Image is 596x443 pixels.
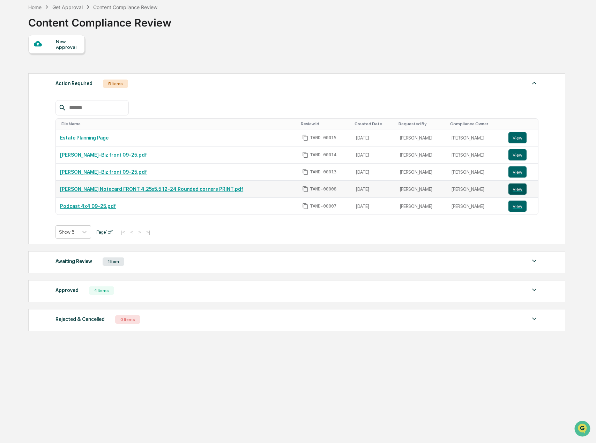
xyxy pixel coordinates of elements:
td: [DATE] [352,181,395,198]
div: Awaiting Review [55,257,92,266]
a: [PERSON_NAME]-Biz front 09-25.pdf [60,152,147,158]
div: Action Required [55,79,92,88]
a: Podcast 4x4 09-25.pdf [60,203,116,209]
span: Copy Id [302,152,308,158]
span: Pylon [69,118,84,123]
button: View [508,166,527,178]
button: >| [144,229,152,235]
span: TAND-00015 [310,135,336,141]
a: View [508,149,534,160]
span: Attestations [58,88,87,95]
button: |< [119,229,127,235]
div: 4 Items [89,286,114,295]
div: Content Compliance Review [28,11,171,29]
div: 🗄️ [51,89,56,94]
td: [PERSON_NAME] [447,198,504,215]
span: Copy Id [302,203,308,209]
button: < [128,229,135,235]
span: Copy Id [302,169,308,175]
img: caret [530,79,538,87]
div: Toggle SortBy [510,121,535,126]
img: caret [530,315,538,323]
td: [PERSON_NAME] [447,181,504,198]
div: We're available if you need us! [24,60,88,66]
button: View [508,183,527,195]
div: 0 Items [115,315,140,324]
a: 🗄️Attestations [48,85,89,98]
span: Copy Id [302,135,308,141]
a: View [508,132,534,143]
span: Preclearance [14,88,45,95]
span: TAND-00014 [310,152,336,158]
img: 1746055101610-c473b297-6a78-478c-a979-82029cc54cd1 [7,53,20,66]
div: Toggle SortBy [355,121,393,126]
button: View [508,149,527,160]
button: View [508,132,527,143]
td: [PERSON_NAME] [396,181,448,198]
a: View [508,166,534,178]
p: How can we help? [7,15,127,26]
span: TAND-00007 [310,203,336,209]
div: 🔎 [7,102,13,107]
td: [PERSON_NAME] [396,129,448,147]
a: [PERSON_NAME] Notecard FRONT 4.25x5.5 12-24 Rounded corners PRINT.pdf [60,186,243,192]
button: > [136,229,143,235]
div: Toggle SortBy [301,121,349,126]
div: 🖐️ [7,89,13,94]
a: View [508,201,534,212]
a: View [508,183,534,195]
td: [DATE] [352,198,395,215]
button: View [508,201,527,212]
div: Rejected & Cancelled [55,315,105,324]
td: [PERSON_NAME] [447,147,504,164]
span: Data Lookup [14,101,44,108]
div: 5 Items [103,80,128,88]
button: Start new chat [119,55,127,64]
a: [PERSON_NAME]-Biz front 09-25.pdf [60,169,147,175]
a: Estate Planning Page [60,135,109,141]
td: [PERSON_NAME] [396,198,448,215]
img: caret [530,257,538,265]
img: caret [530,286,538,294]
td: [DATE] [352,147,395,164]
td: [PERSON_NAME] [396,147,448,164]
div: Toggle SortBy [398,121,445,126]
span: TAND-00013 [310,169,336,175]
td: [DATE] [352,164,395,181]
div: 1 Item [103,257,124,266]
a: 🖐️Preclearance [4,85,48,98]
a: 🔎Data Lookup [4,98,47,111]
div: Toggle SortBy [450,121,501,126]
td: [PERSON_NAME] [447,129,504,147]
span: Copy Id [302,186,308,192]
span: TAND-00008 [310,186,336,192]
iframe: Open customer support [574,420,593,439]
div: Approved [55,286,79,295]
a: Powered byPylon [49,118,84,123]
div: Toggle SortBy [61,121,295,126]
div: New Approval [56,39,79,50]
div: Home [28,4,42,10]
td: [DATE] [352,129,395,147]
td: [PERSON_NAME] [447,164,504,181]
div: Get Approval [52,4,83,10]
div: Start new chat [24,53,114,60]
div: Content Compliance Review [93,4,157,10]
td: [PERSON_NAME] [396,164,448,181]
span: Page 1 of 1 [96,229,114,235]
